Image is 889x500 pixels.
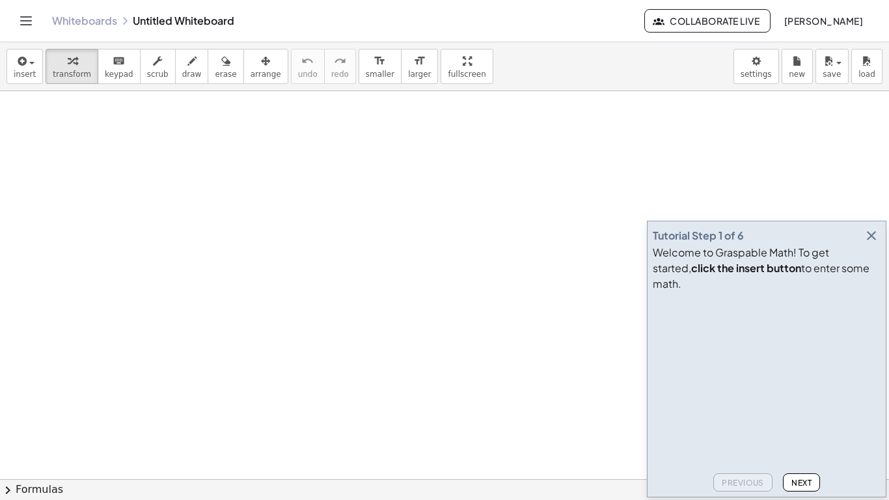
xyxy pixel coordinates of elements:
button: settings [733,49,779,84]
i: format_size [413,53,426,69]
span: redo [331,70,349,79]
span: Collaborate Live [655,15,759,27]
button: save [815,49,849,84]
span: larger [408,70,431,79]
span: scrub [147,70,169,79]
i: format_size [374,53,386,69]
button: draw [175,49,209,84]
span: erase [215,70,236,79]
span: transform [53,70,91,79]
span: Next [791,478,812,488]
button: keyboardkeypad [98,49,141,84]
i: keyboard [113,53,125,69]
span: keypad [105,70,133,79]
button: format_sizesmaller [359,49,402,84]
button: arrange [243,49,288,84]
button: format_sizelarger [401,49,438,84]
span: new [789,70,805,79]
span: settings [741,70,772,79]
span: load [858,70,875,79]
button: Collaborate Live [644,9,771,33]
button: Toggle navigation [16,10,36,31]
button: [PERSON_NAME] [773,9,873,33]
button: fullscreen [441,49,493,84]
button: erase [208,49,243,84]
a: Whiteboards [52,14,117,27]
button: load [851,49,882,84]
button: new [782,49,813,84]
b: click the insert button [691,261,801,275]
span: insert [14,70,36,79]
div: Welcome to Graspable Math! To get started, to enter some math. [653,245,881,292]
button: undoundo [291,49,325,84]
i: undo [301,53,314,69]
span: arrange [251,70,281,79]
button: Next [783,473,820,492]
span: fullscreen [448,70,486,79]
button: scrub [140,49,176,84]
button: transform [46,49,98,84]
span: undo [298,70,318,79]
span: [PERSON_NAME] [784,15,863,27]
button: redoredo [324,49,356,84]
button: insert [7,49,43,84]
div: Tutorial Step 1 of 6 [653,228,744,243]
span: draw [182,70,202,79]
i: redo [334,53,346,69]
span: save [823,70,841,79]
span: smaller [366,70,394,79]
